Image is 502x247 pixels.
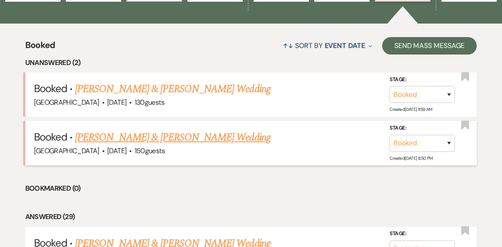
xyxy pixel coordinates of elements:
span: Booked [25,38,55,57]
label: Stage: [390,123,455,133]
a: [PERSON_NAME] & [PERSON_NAME] Wedding [75,130,270,145]
span: [DATE] [107,98,126,107]
li: Bookmarked (0) [25,183,477,194]
span: ↑↓ [283,41,293,50]
label: Stage: [390,75,455,85]
span: [GEOGRAPHIC_DATA] [34,98,99,107]
span: Created: [DATE] 8:50 PM [390,155,432,161]
li: Answered (29) [25,211,477,223]
span: [DATE] [107,146,126,155]
button: Send Mass Message [382,37,477,55]
span: Booked [34,82,67,95]
span: Created: [DATE] 11:59 AM [390,106,432,112]
li: Unanswered (2) [25,57,477,69]
span: 150 guests [135,146,165,155]
span: Event Date [325,41,365,50]
span: 130 guests [135,98,164,107]
a: [PERSON_NAME] & [PERSON_NAME] Wedding [75,81,270,97]
button: Sort By Event Date [279,34,375,57]
span: [GEOGRAPHIC_DATA] [34,146,99,155]
label: Stage: [390,229,455,239]
span: Booked [34,130,67,144]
